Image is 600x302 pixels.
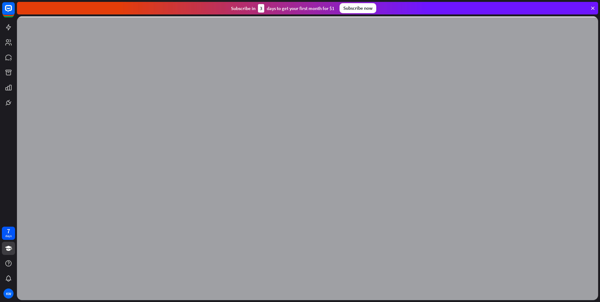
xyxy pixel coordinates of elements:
[3,289,13,299] div: KW
[7,228,10,234] div: 7
[258,4,264,13] div: 3
[231,4,335,13] div: Subscribe in days to get your first month for $1
[2,227,15,240] a: 7 days
[5,234,12,238] div: days
[340,3,376,13] div: Subscribe now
